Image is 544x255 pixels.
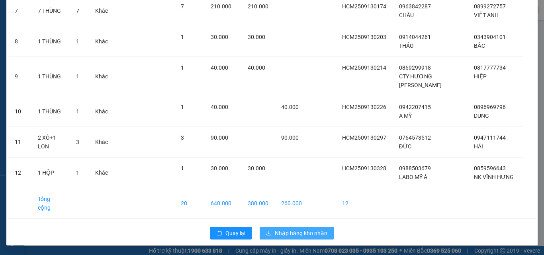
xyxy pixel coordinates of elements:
[31,96,70,127] td: 1 THÙNG
[342,34,386,40] span: HCM2509130203
[8,96,31,127] td: 10
[266,230,272,237] span: download
[89,158,114,188] td: Khác
[217,230,222,237] span: rollback
[76,169,79,176] span: 1
[342,3,386,10] span: HCM2509130174
[474,134,506,141] span: 0947111744
[76,73,79,80] span: 1
[31,158,70,188] td: 1 HỘP
[31,127,70,158] td: 2 XÔ+1 LON
[181,64,184,71] span: 1
[181,34,184,40] span: 1
[248,34,265,40] span: 30.000
[181,3,184,10] span: 7
[275,229,327,237] span: Nhập hàng kho nhận
[89,57,114,96] td: Khác
[399,43,414,49] span: THẢO
[8,158,31,188] td: 12
[474,143,483,150] span: HẢI
[342,165,386,171] span: HCM2509130328
[474,174,514,180] span: NK VĨNH HƯNG
[76,139,79,145] span: 3
[399,34,431,40] span: 0914044261
[211,134,228,141] span: 90.000
[474,3,506,10] span: 0899272757
[474,113,489,119] span: DUNG
[474,165,506,171] span: 0859596643
[281,134,299,141] span: 90.000
[211,165,228,171] span: 30.000
[399,64,431,71] span: 0869299918
[8,26,31,57] td: 8
[474,43,485,49] span: BẮC
[399,73,442,88] span: CTY HƯƠNG [PERSON_NAME]
[336,188,393,219] td: 12
[76,38,79,45] span: 1
[210,227,252,239] button: rollbackQuay lại
[399,174,427,180] span: LABO MỸ Á
[8,57,31,96] td: 9
[399,134,431,141] span: 0764573512
[241,188,275,219] td: 380.000
[399,3,431,10] span: 0963842287
[76,108,79,115] span: 1
[31,57,70,96] td: 1 THÙNG
[211,34,228,40] span: 30.000
[181,104,184,110] span: 1
[211,64,228,71] span: 40.000
[399,104,431,110] span: 0942207415
[8,127,31,158] td: 11
[248,64,265,71] span: 40.000
[399,143,411,150] span: ĐỨC
[474,64,506,71] span: 0817777734
[89,96,114,127] td: Khác
[204,188,241,219] td: 640.000
[31,26,70,57] td: 1 THÙNG
[89,26,114,57] td: Khác
[181,134,184,141] span: 3
[342,134,386,141] span: HCM2509130297
[225,229,245,237] span: Quay lại
[260,227,334,239] button: downloadNhập hàng kho nhận
[181,165,184,171] span: 1
[31,188,70,219] td: Tổng cộng
[248,3,268,10] span: 210.000
[89,127,114,158] td: Khác
[474,104,506,110] span: 0896969796
[275,188,308,219] td: 260.000
[211,104,228,110] span: 40.000
[399,165,431,171] span: 0988503679
[474,12,499,18] span: VIỆT ANH
[342,64,386,71] span: HCM2509130214
[474,34,506,40] span: 0343904101
[76,8,79,14] span: 7
[399,12,414,18] span: CHÂU
[211,3,231,10] span: 210.000
[248,165,265,171] span: 30.000
[399,113,412,119] span: A MỸ
[174,188,204,219] td: 20
[474,73,487,80] span: HIỆP
[342,104,386,110] span: HCM2509130226
[281,104,299,110] span: 40.000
